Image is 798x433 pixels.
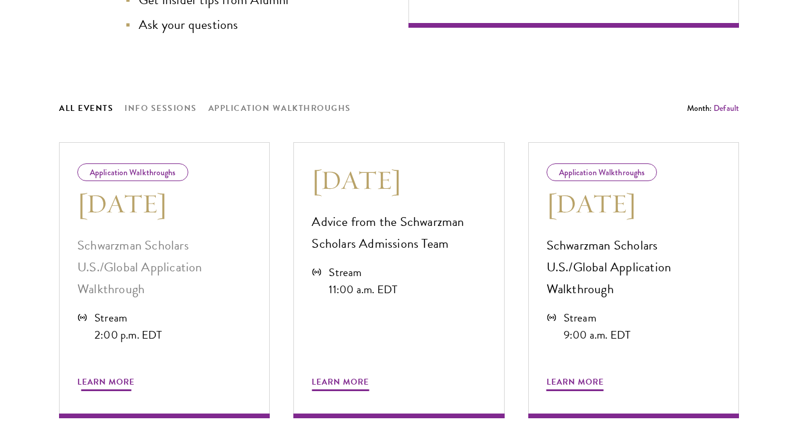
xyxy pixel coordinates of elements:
a: Application Walkthroughs [DATE] Schwarzman Scholars U.S./Global Application Walkthrough Stream 9:... [528,142,739,418]
div: Stream [564,309,631,326]
p: Schwarzman Scholars U.S./Global Application Walkthrough [77,235,251,300]
div: Stream [94,309,162,326]
h3: [DATE] [312,163,486,196]
button: All Events [59,101,113,116]
p: Advice from the Schwarzman Scholars Admissions Team [312,211,486,255]
div: Application Walkthroughs [77,163,188,181]
button: Application Walkthroughs [208,101,351,116]
li: Ask your questions [127,14,361,36]
div: 9:00 a.m. EDT [564,326,631,343]
a: [DATE] Advice from the Schwarzman Scholars Admissions Team Stream 11:00 a.m. EDT Learn More [293,142,504,418]
button: Default [714,102,739,114]
button: Info Sessions [125,101,197,116]
h3: [DATE] [77,187,251,220]
span: Learn More [547,375,604,393]
h3: [DATE] [547,187,721,220]
div: Application Walkthroughs [547,163,658,181]
div: 11:00 a.m. EDT [329,281,397,298]
span: Month: [687,102,712,114]
div: 2:00 p.m. EDT [94,326,162,343]
span: Learn More [77,375,135,393]
span: Learn More [312,375,369,393]
a: Application Walkthroughs [DATE] Schwarzman Scholars U.S./Global Application Walkthrough Stream 2:... [59,142,270,418]
p: Schwarzman Scholars U.S./Global Application Walkthrough [547,235,721,300]
div: Stream [329,264,397,281]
